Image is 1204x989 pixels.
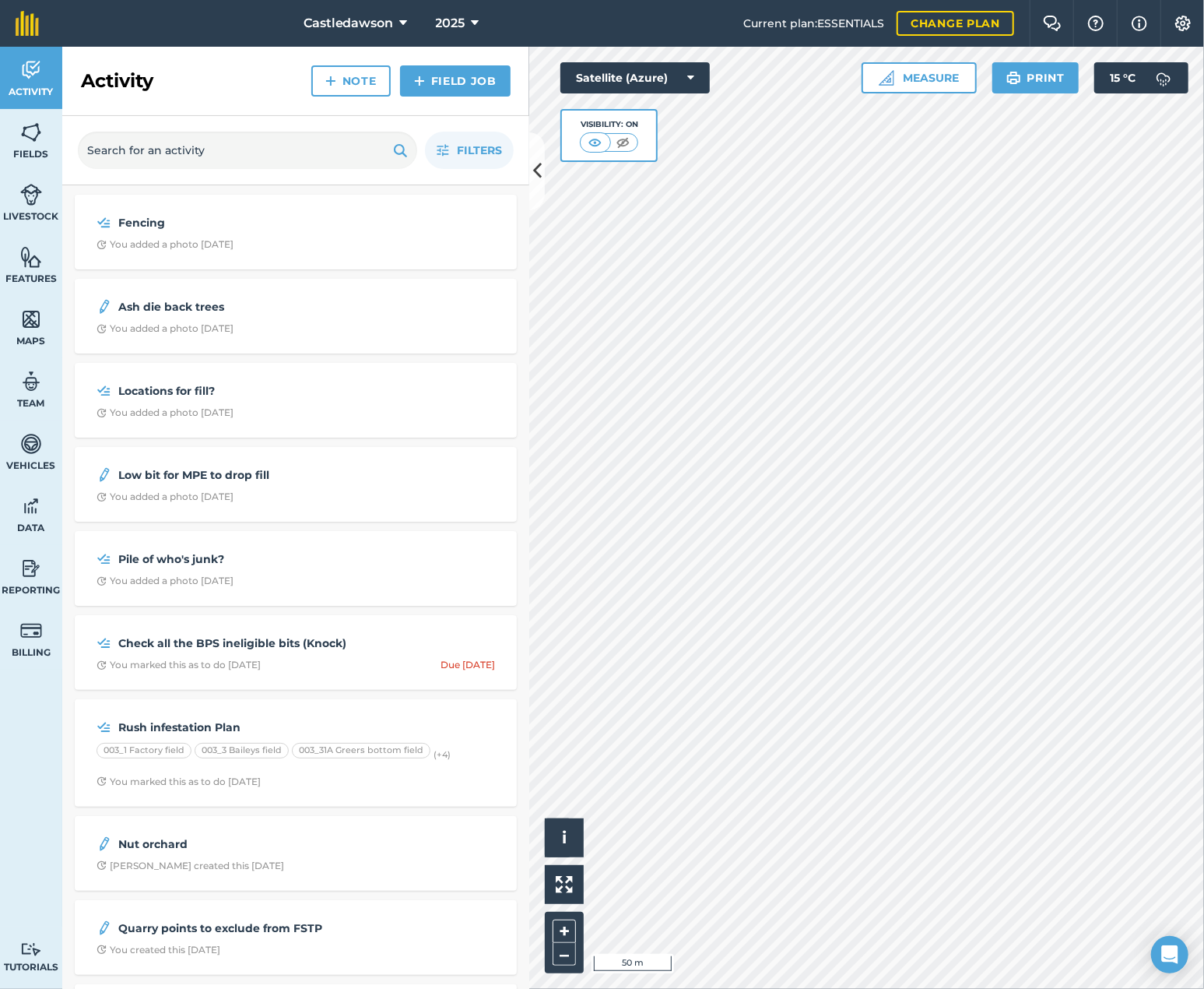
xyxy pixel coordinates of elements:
[84,910,507,966] a: Quarry points to exclude from FSTPClock with arrow pointing clockwiseYou created this [DATE]
[84,625,507,681] a: Check all the BPS ineligible bits (Knock)Clock with arrow pointing clockwiseYou marked this as to...
[20,942,42,957] img: svg+xml;base64,PD94bWwgdmVyc2lvbj0iMS4wIiBlbmNvZGluZz0idXRmLTgiPz4KPCEtLSBHZW5lcmF0b3I6IEFkb2JlIE...
[118,920,365,937] strong: Quarry points to exclude from FSTP
[862,62,977,93] button: Measure
[16,11,39,36] img: fieldmargin Logo
[97,213,111,232] img: svg+xml;base64,PD94bWwgdmVyc2lvbj0iMS4wIiBlbmNvZGluZz0idXRmLTgiPz4KPCEtLSBHZW5lcmF0b3I6IEFkb2JlIE...
[97,491,233,503] div: You added a photo [DATE]
[81,69,153,93] h2: Activity
[1006,69,1021,87] img: svg+xml;base64,PHN2ZyB4bWxucz0iaHR0cDovL3d3dy53My5vcmcvMjAwMC9zdmciIHdpZHRoPSIxOSIgaGVpZ2h0PSIyNC...
[992,62,1079,93] button: Print
[436,14,465,33] span: 2025
[97,718,111,737] img: svg+xml;base64,PD94bWwgdmVyc2lvbj0iMS4wIiBlbmNvZGluZz0idXRmLTgiPz4KPCEtLSBHZW5lcmF0b3I6IEFkb2JlIE...
[20,494,42,518] img: svg+xml;base64,PD94bWwgdmVyc2lvbj0iMS4wIiBlbmNvZGluZz0idXRmLTgiPz4KPCEtLSBHZW5lcmF0b3I6IEFkb2JlIE...
[118,719,365,736] strong: Rush infestation Plan
[545,818,584,857] button: i
[118,635,365,652] strong: Check all the BPS ineligible bits (Knock)
[20,183,42,206] img: svg+xml;base64,PD94bWwgdmVyc2lvbj0iMS4wIiBlbmNvZGluZz0idXRmLTgiPz4KPCEtLSBHZW5lcmF0b3I6IEFkb2JlIE...
[97,575,233,587] div: You added a photo [DATE]
[292,743,430,758] div: 003_31A Greers bottom field
[425,132,514,169] button: Filters
[97,743,191,758] div: 003_1 Factory field
[743,15,884,32] span: Current plan : ESSENTIALS
[457,142,502,159] span: Filters
[97,550,111,568] img: svg+xml;base64,PD94bWwgdmVyc2lvbj0iMS4wIiBlbmNvZGluZz0idXRmLTgiPz4KPCEtLSBHZW5lcmF0b3I6IEFkb2JlIE...
[20,619,42,642] img: svg+xml;base64,PD94bWwgdmVyc2lvbj0iMS4wIiBlbmNvZGluZz0idXRmLTgiPz4KPCEtLSBHZW5lcmF0b3I6IEFkb2JlIE...
[97,919,112,938] img: svg+xml;base64,PD94bWwgdmVyc2lvbj0iMS4wIiBlbmNvZGluZz0idXRmLTgiPz4KPCEtLSBHZW5lcmF0b3I6IEFkb2JlIE...
[400,65,511,97] a: Field Job
[393,141,408,160] img: svg+xml;base64,PHN2ZyB4bWxucz0iaHR0cDovL3d3dy53My5vcmcvMjAwMC9zdmciIHdpZHRoPSIxOSIgaGVpZ2h0PSIyNC...
[97,238,233,251] div: You added a photo [DATE]
[118,466,365,484] strong: Low bit for MPE to drop fill
[97,776,107,787] img: Clock with arrow pointing clockwise
[84,456,507,512] a: Low bit for MPE to drop fillClock with arrow pointing clockwiseYou added a photo [DATE]
[1086,16,1105,31] img: A question mark icon
[97,408,107,418] img: Clock with arrow pointing clockwise
[78,132,417,169] input: Search for an activity
[560,62,710,93] button: Satellite (Azure)
[118,382,365,399] strong: Locations for fill?
[434,750,451,761] small: (+ 4 )
[97,324,107,334] img: Clock with arrow pointing clockwise
[97,382,111,400] img: svg+xml;base64,PD94bWwgdmVyc2lvbj0iMS4wIiBlbmNvZGluZz0idXRmLTgiPz4KPCEtLSBHZW5lcmF0b3I6IEFkb2JlIE...
[118,298,365,315] strong: Ash die back trees
[97,776,261,788] div: You marked this as to do [DATE]
[562,828,567,847] span: i
[879,70,894,86] img: Ruler icon
[97,861,107,871] img: Clock with arrow pointing clockwise
[441,659,495,671] div: Due [DATE]
[553,920,576,943] button: +
[304,14,394,33] span: Castledawson
[97,945,107,955] img: Clock with arrow pointing clockwise
[97,835,112,853] img: svg+xml;base64,PD94bWwgdmVyc2lvbj0iMS4wIiBlbmNvZGluZz0idXRmLTgiPz4KPCEtLSBHZW5lcmF0b3I6IEFkb2JlIE...
[20,121,42,144] img: svg+xml;base64,PHN2ZyB4bWxucz0iaHR0cDovL3d3dy53My5vcmcvMjAwMC9zdmciIHdpZHRoPSI1NiIgaGVpZ2h0PSI2MC...
[97,407,233,419] div: You added a photo [DATE]
[20,557,42,580] img: svg+xml;base64,PD94bWwgdmVyc2lvbj0iMS4wIiBlbmNvZGluZz0idXRmLTgiPz4KPCEtLSBHZW5lcmF0b3I6IEFkb2JlIE...
[97,944,220,956] div: You created this [DATE]
[84,825,507,882] a: Nut orchardClock with arrow pointing clockwise[PERSON_NAME] created this [DATE]
[20,432,42,456] img: svg+xml;base64,PD94bWwgdmVyc2lvbj0iMS4wIiBlbmNvZGluZz0idXRmLTgiPz4KPCEtLSBHZW5lcmF0b3I6IEFkb2JlIE...
[580,118,639,131] div: Visibility: On
[97,660,107,670] img: Clock with arrow pointing clockwise
[97,322,233,335] div: You added a photo [DATE]
[20,245,42,269] img: svg+xml;base64,PHN2ZyB4bWxucz0iaHR0cDovL3d3dy53My5vcmcvMjAwMC9zdmciIHdpZHRoPSI1NiIgaGVpZ2h0PSI2MC...
[97,297,112,316] img: svg+xml;base64,PD94bWwgdmVyc2lvbj0iMS4wIiBlbmNvZGluZz0idXRmLTgiPz4KPCEtLSBHZW5lcmF0b3I6IEFkb2JlIE...
[84,372,507,428] a: Locations for fill?Clock with arrow pointing clockwiseYou added a photo [DATE]
[84,288,507,344] a: Ash die back treesClock with arrow pointing clockwiseYou added a photo [DATE]
[20,370,42,393] img: svg+xml;base64,PD94bWwgdmVyc2lvbj0iMS4wIiBlbmNvZGluZz0idXRmLTgiPz4KPCEtLSBHZW5lcmF0b3I6IEFkb2JlIE...
[20,58,42,82] img: svg+xml;base64,PD94bWwgdmVyc2lvbj0iMS4wIiBlbmNvZGluZz0idXRmLTgiPz4KPCEtLSBHZW5lcmF0b3I6IEFkb2JlIE...
[97,860,284,872] div: [PERSON_NAME] created this [DATE]
[97,240,107,250] img: Clock with arrow pointing clockwise
[118,551,365,568] strong: Pile of who's junk?
[84,709,507,797] a: Rush infestation Plan003_1 Factory field003_3 Baileys field003_31A Greers bottom field(+4)Clock w...
[556,876,573,893] img: Four arrows, one pointing top left, one top right, one bottom right and the last bottom left
[1110,62,1136,93] span: 15 ° C
[84,540,507,597] a: Pile of who's junk?Clock with arrow pointing clockwiseYou added a photo [DATE]
[118,836,365,853] strong: Nut orchard
[97,466,112,484] img: svg+xml;base64,PD94bWwgdmVyc2lvbj0iMS4wIiBlbmNvZGluZz0idXRmLTgiPz4KPCEtLSBHZW5lcmF0b3I6IEFkb2JlIE...
[195,743,289,758] div: 003_3 Baileys field
[311,65,391,97] a: Note
[97,576,107,586] img: Clock with arrow pointing clockwise
[84,204,507,260] a: FencingClock with arrow pointing clockwiseYou added a photo [DATE]
[897,11,1014,36] a: Change plan
[20,308,42,331] img: svg+xml;base64,PHN2ZyB4bWxucz0iaHR0cDovL3d3dy53My5vcmcvMjAwMC9zdmciIHdpZHRoPSI1NiIgaGVpZ2h0PSI2MC...
[1132,14,1147,33] img: svg+xml;base64,PHN2ZyB4bWxucz0iaHR0cDovL3d3dy53My5vcmcvMjAwMC9zdmciIHdpZHRoPSIxNyIgaGVpZ2h0PSIxNy...
[414,72,425,90] img: svg+xml;base64,PHN2ZyB4bWxucz0iaHR0cDovL3d3dy53My5vcmcvMjAwMC9zdmciIHdpZHRoPSIxNCIgaGVpZ2h0PSIyNC...
[1151,936,1188,973] div: Open Intercom Messenger
[97,492,107,502] img: Clock with arrow pointing clockwise
[97,659,261,671] div: You marked this as to do [DATE]
[1094,62,1188,93] button: 15 °C
[97,634,111,653] img: svg+xml;base64,PD94bWwgdmVyc2lvbj0iMS4wIiBlbmNvZGluZz0idXRmLTgiPz4KPCEtLSBHZW5lcmF0b3I6IEFkb2JlIE...
[613,135,633,150] img: svg+xml;base64,PHN2ZyB4bWxucz0iaHR0cDovL3d3dy53My5vcmcvMjAwMC9zdmciIHdpZHRoPSI1MCIgaGVpZ2h0PSI0MC...
[1174,16,1192,31] img: A cog icon
[585,135,605,150] img: svg+xml;base64,PHN2ZyB4bWxucz0iaHR0cDovL3d3dy53My5vcmcvMjAwMC9zdmciIHdpZHRoPSI1MCIgaGVpZ2h0PSI0MC...
[1043,16,1062,31] img: Two speech bubbles overlapping with the left bubble in the forefront
[553,943,576,966] button: –
[325,72,336,90] img: svg+xml;base64,PHN2ZyB4bWxucz0iaHR0cDovL3d3dy53My5vcmcvMjAwMC9zdmciIHdpZHRoPSIxNCIgaGVpZ2h0PSIyNC...
[1148,62,1179,93] img: svg+xml;base64,PD94bWwgdmVyc2lvbj0iMS4wIiBlbmNvZGluZz0idXRmLTgiPz4KPCEtLSBHZW5lcmF0b3I6IEFkb2JlIE...
[118,214,365,231] strong: Fencing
